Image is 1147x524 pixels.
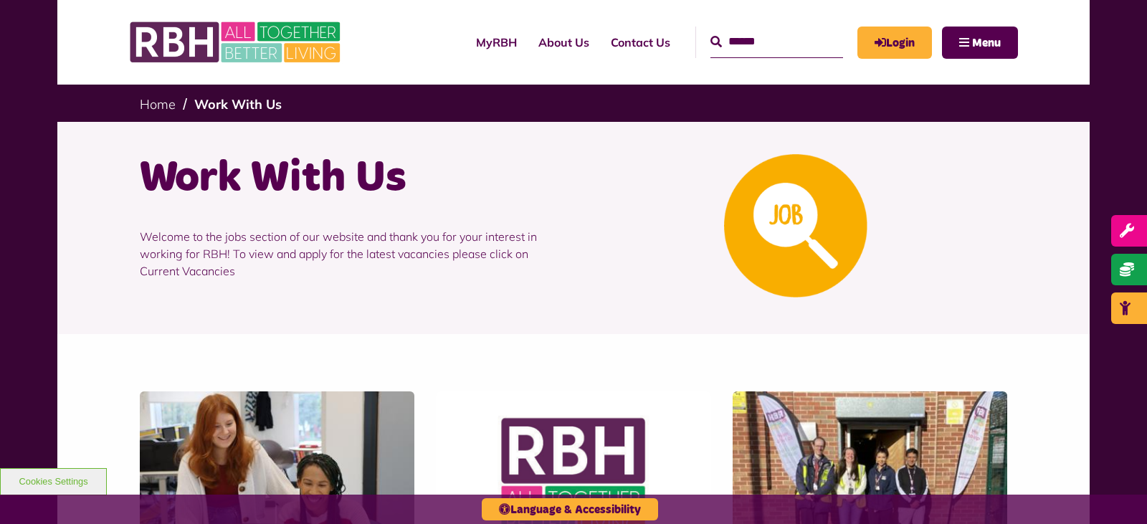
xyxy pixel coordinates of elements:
[194,96,282,113] a: Work With Us
[942,27,1018,59] button: Navigation
[528,23,600,62] a: About Us
[140,151,563,206] h1: Work With Us
[1082,459,1147,524] iframe: Netcall Web Assistant for live chat
[600,23,681,62] a: Contact Us
[972,37,1001,49] span: Menu
[129,14,344,70] img: RBH
[724,154,867,297] img: Looking For A Job
[140,206,563,301] p: Welcome to the jobs section of our website and thank you for your interest in working for RBH! To...
[857,27,932,59] a: MyRBH
[465,23,528,62] a: MyRBH
[482,498,658,520] button: Language & Accessibility
[140,96,176,113] a: Home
